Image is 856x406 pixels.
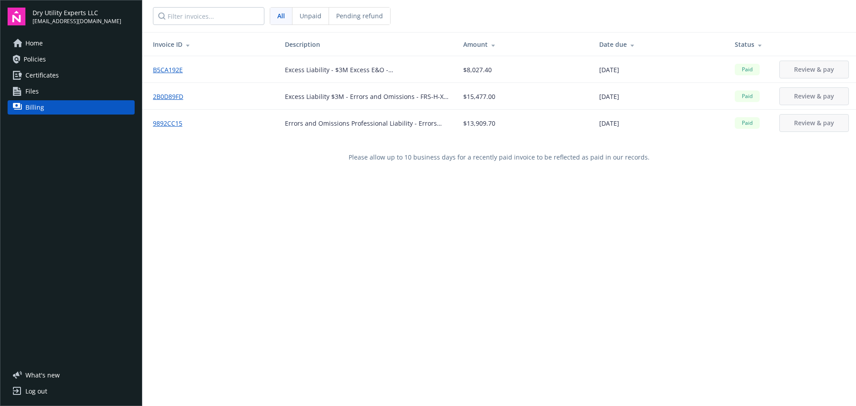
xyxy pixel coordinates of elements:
[779,87,849,105] button: Review & pay
[153,7,264,25] input: Filter invoices...
[285,92,449,101] div: Excess Liability $3M - Errors and Omissions - FRS-H-X-PL-00010471-02
[794,119,834,127] span: Review & pay
[336,11,383,21] span: Pending refund
[8,36,135,50] a: Home
[599,119,619,128] span: [DATE]
[153,119,189,128] a: 9892CC15
[285,65,449,74] div: Excess Liability - $3M Excess E&O - [US_VEHICLE_IDENTIFICATION_NUMBER]
[779,114,849,132] button: Review & pay
[463,40,584,49] div: Amount
[25,36,43,50] span: Home
[24,52,46,66] span: Policies
[463,119,495,128] span: $13,909.70
[8,52,135,66] a: Policies
[463,92,495,101] span: $15,477.00
[25,84,39,98] span: Files
[738,92,756,100] span: Paid
[33,8,121,17] span: Dry Utility Experts LLC
[33,17,121,25] span: [EMAIL_ADDRESS][DOMAIN_NAME]
[8,68,135,82] a: Certificates
[463,65,492,74] span: $8,027.40
[285,40,449,49] div: Description
[738,119,756,127] span: Paid
[153,92,190,101] a: 2B0D89FD
[142,136,856,178] div: Please allow up to 10 business days for a recently paid invoice to be reflected as paid in our re...
[33,8,135,25] button: Dry Utility Experts LLC[EMAIL_ADDRESS][DOMAIN_NAME]
[794,65,834,74] span: Review & pay
[25,384,47,398] div: Log out
[738,66,756,74] span: Paid
[300,11,321,21] span: Unpaid
[25,68,59,82] span: Certificates
[8,370,74,380] button: What's new
[8,84,135,98] a: Files
[285,119,449,128] div: Errors and Omissions Professional Liability - Errors and Omissions - ANE4508151.24
[599,40,720,49] div: Date due
[25,370,60,380] span: What ' s new
[599,92,619,101] span: [DATE]
[153,40,271,49] div: Invoice ID
[599,65,619,74] span: [DATE]
[8,8,25,25] img: navigator-logo.svg
[779,61,849,78] button: Review & pay
[735,40,765,49] div: Status
[794,92,834,100] span: Review & pay
[153,65,190,74] a: B5CA192E
[277,11,285,21] span: All
[8,100,135,115] a: Billing
[25,100,44,115] span: Billing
